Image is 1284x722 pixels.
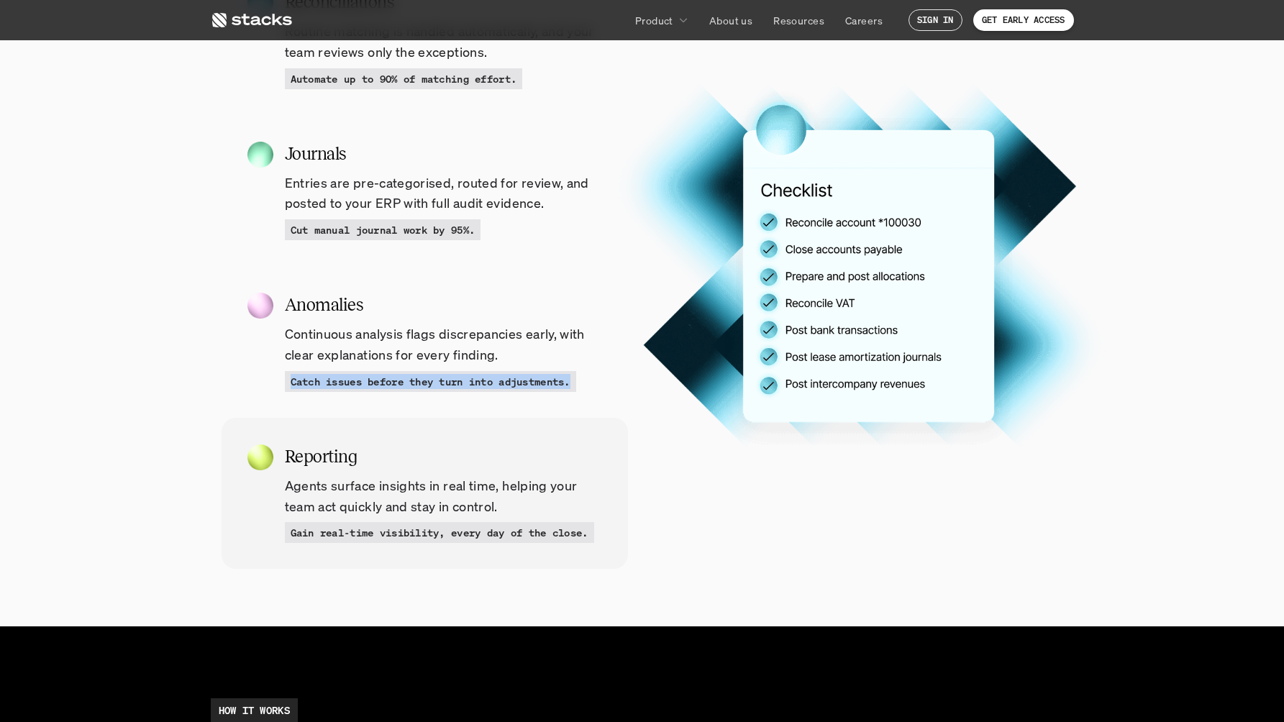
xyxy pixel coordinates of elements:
img: logo_orange.svg [23,23,35,35]
p: Entries are pre-categorised, routed for review, and posted to your ERP with full audit evidence. [285,173,602,214]
p: Gain real-time visibility, every day of the close. [291,525,588,540]
div: Domain: [URL] [37,37,102,49]
p: About us [709,13,752,28]
p: Careers [845,13,883,28]
a: About us [701,7,761,33]
p: GET EARLY ACCESS [982,15,1065,25]
p: Cut manual journal work by 95%. [291,222,475,237]
a: SIGN IN [909,9,962,31]
img: website_grey.svg [23,37,35,49]
div: v 4.0.25 [40,23,70,35]
p: SIGN IN [917,15,954,25]
img: tab_domain_overview_orange.svg [39,83,50,95]
h5: Reporting [285,444,602,470]
p: Catch issues before they turn into adjustments. [291,374,570,389]
a: Careers [837,7,891,33]
p: Product [635,13,673,28]
p: Resources [773,13,824,28]
a: Resources [765,7,833,33]
img: tab_keywords_by_traffic_grey.svg [143,83,155,95]
div: Domain Overview [55,85,129,94]
p: Automate up to 90% of matching effort. [291,71,517,86]
p: Continuous analysis flags discrepancies early, with clear explanations for every finding. [285,324,602,365]
div: Keywords by Traffic [159,85,242,94]
h2: HOW IT WORKS [219,703,290,718]
h5: Anomalies [285,292,602,318]
a: GET EARLY ACCESS [973,9,1074,31]
h5: Journals [285,141,602,167]
p: Agents surface insights in real time, helping your team act quickly and stay in control. [285,475,602,517]
p: Routine matching is handled automatically, and your team reviews only the exceptions. [285,21,602,63]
